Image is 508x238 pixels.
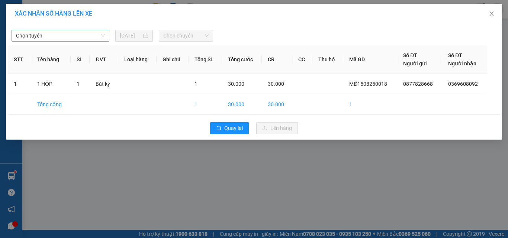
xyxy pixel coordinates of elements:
span: Chọn tuyến [16,30,105,41]
th: Ghi chú [157,45,189,74]
td: Bất kỳ [90,74,118,94]
span: CR : [6,40,17,48]
button: rollbackQuay lại [210,122,249,134]
input: 15/08/2025 [120,32,141,40]
div: Bến xe Miền Đông [6,6,58,24]
span: Gửi: [6,7,18,15]
span: Chọn chuyến [163,30,209,41]
span: Nhận: [64,7,81,15]
span: 0877828668 [403,81,433,87]
div: VP Đắk Lắk [64,6,116,24]
th: ĐVT [90,45,118,74]
span: close [489,11,495,17]
span: 30.000 [268,81,284,87]
div: 30.000 [6,39,60,48]
span: Số ĐT [448,52,462,58]
td: 1 [343,94,397,115]
th: Loại hàng [118,45,157,74]
th: Tổng cước [222,45,262,74]
span: SL [75,52,85,62]
th: Tên hàng [31,45,71,74]
span: MĐ1508250018 [349,81,387,87]
th: Mã GD [343,45,397,74]
td: 1 HỘP [31,74,71,94]
td: Tổng cộng [31,94,71,115]
span: Quay lại [224,124,243,132]
div: 0877828668 [6,24,58,35]
div: 0369608092 [64,24,116,35]
button: Close [481,4,502,25]
th: STT [8,45,31,74]
td: 30.000 [262,94,292,115]
span: 0369608092 [448,81,478,87]
th: Tổng SL [189,45,222,74]
td: 1 [8,74,31,94]
td: 1 [189,94,222,115]
th: CC [292,45,312,74]
span: 30.000 [228,81,244,87]
th: Thu hộ [312,45,343,74]
td: 30.000 [222,94,262,115]
span: Người nhận [448,61,476,66]
span: 1 [194,81,197,87]
th: SL [71,45,90,74]
span: Người gửi [403,61,427,66]
span: rollback [216,125,221,131]
span: Số ĐT [403,52,417,58]
th: CR [262,45,292,74]
span: 1 [77,81,80,87]
div: Tên hàng: 1 HỘP ( : 1 ) [6,52,116,62]
span: XÁC NHẬN SỐ HÀNG LÊN XE [15,10,92,17]
button: uploadLên hàng [256,122,298,134]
